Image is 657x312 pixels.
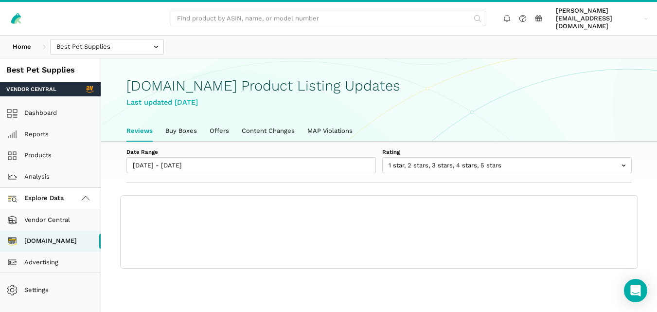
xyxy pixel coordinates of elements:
span: [PERSON_NAME][EMAIL_ADDRESS][DOMAIN_NAME] [556,7,641,31]
a: Content Changes [235,121,301,141]
input: Find product by ASIN, name, or model number [171,11,486,27]
span: Explore Data [10,193,64,204]
div: Best Pet Supplies [6,65,94,76]
a: Offers [203,121,235,141]
span: Vendor Central [6,85,56,93]
label: Rating [382,148,632,156]
div: Last updated [DATE] [126,97,632,108]
div: Open Intercom Messenger [624,279,647,302]
input: Best Pet Supplies [50,39,164,55]
label: Date Range [126,148,376,156]
a: MAP Violations [301,121,359,141]
h1: [DOMAIN_NAME] Product Listing Updates [126,78,632,94]
input: 1 star, 2 stars, 3 stars, 4 stars, 5 stars [382,157,632,173]
a: Reviews [120,121,159,141]
a: Buy Boxes [159,121,203,141]
a: Home [6,39,37,55]
a: [PERSON_NAME][EMAIL_ADDRESS][DOMAIN_NAME] [553,5,651,32]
